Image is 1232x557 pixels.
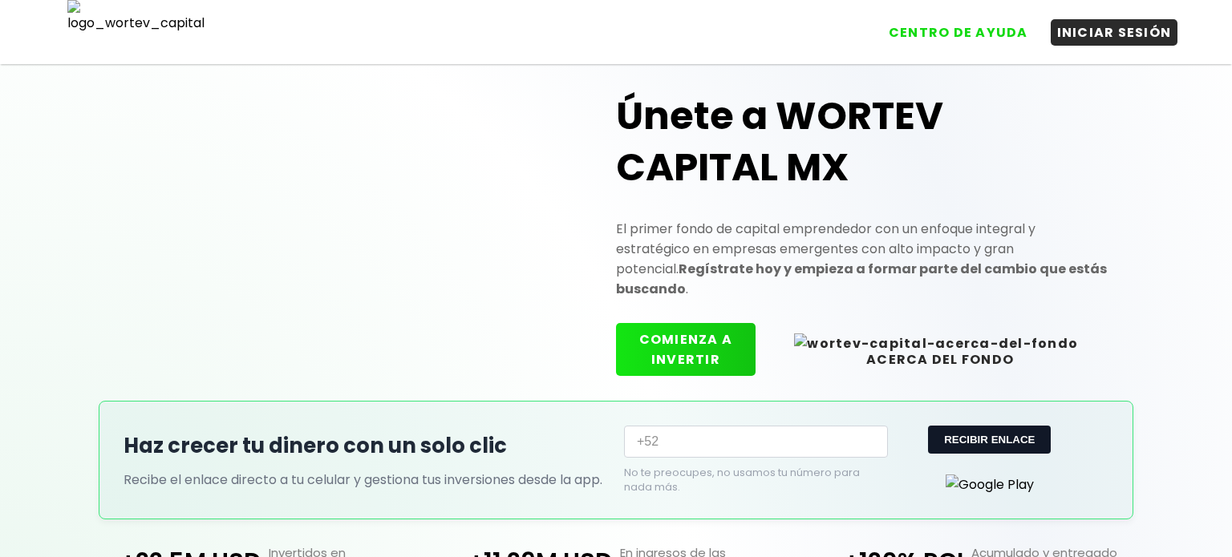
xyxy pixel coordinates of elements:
[882,19,1035,46] button: CENTRO DE AYUDA
[624,466,862,494] p: No te preocupes, no usamos tu número para nada más.
[1035,7,1178,46] a: INICIAR SESIÓN
[616,219,1108,299] p: El primer fondo de capital emprendedor con un enfoque integral y estratégico en empresas emergent...
[866,7,1035,46] a: CENTRO DE AYUDA
[946,474,1034,494] img: Google Play
[616,323,756,376] button: COMIENZA A INVERTIR
[616,91,1108,193] h1: Únete a WORTEV CAPITAL MX
[1051,19,1178,46] button: INICIAR SESIÓN
[124,470,608,490] p: Recibe el enlace directo a tu celular y gestiona tus inversiones desde la app.
[772,323,1108,376] button: ACERCA DEL FONDO
[928,426,1051,454] button: RECIBIR ENLACE
[124,430,608,462] h2: Haz crecer tu dinero con un solo clic
[794,333,1078,353] img: wortev-capital-acerca-del-fondo
[616,260,1107,298] strong: Regístrate hoy y empieza a formar parte del cambio que estás buscando
[616,350,772,369] a: COMIENZA A INVERTIR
